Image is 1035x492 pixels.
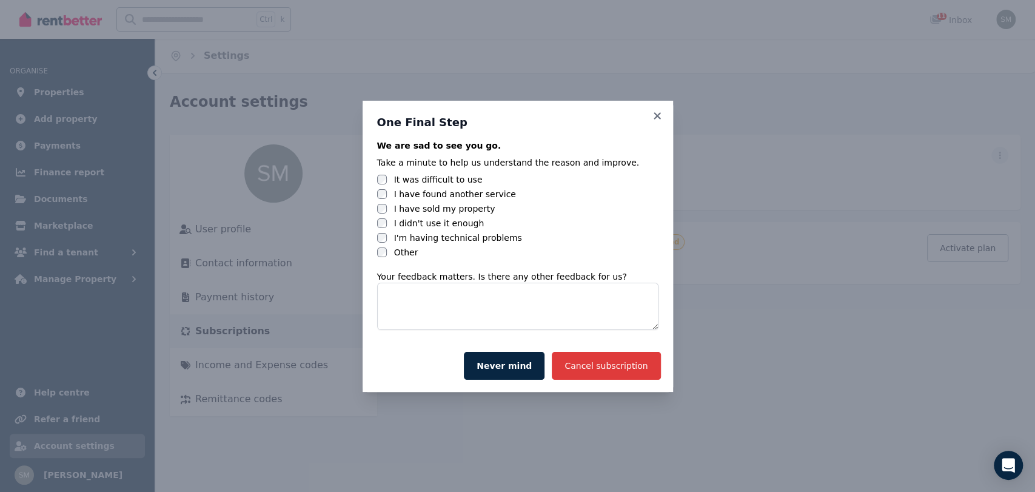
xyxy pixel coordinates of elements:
div: We are sad to see you go. [377,140,658,152]
label: I didn't use it enough [394,217,484,229]
div: Your feedback matters. Is there any other feedback for us? [377,271,658,283]
button: Never mind [464,352,544,380]
label: I'm having technical problems [394,232,522,244]
label: Other [394,246,418,258]
div: Open Intercom Messenger [994,451,1023,480]
h3: One Final Step [377,115,658,130]
button: Cancel subscription [552,352,660,380]
div: Take a minute to help us understand the reason and improve. [377,157,658,169]
label: I have found another service [394,188,516,200]
label: It was difficult to use [394,174,483,186]
label: I have sold my property [394,203,495,215]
